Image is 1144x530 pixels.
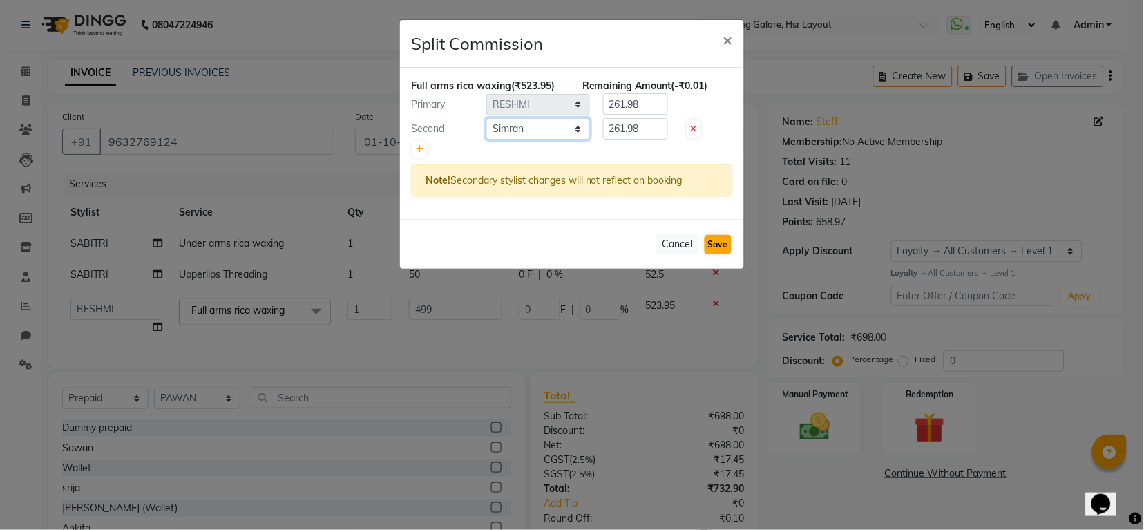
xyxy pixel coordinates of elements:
[411,164,733,197] div: Secondary stylist changes will not reflect on booking
[656,234,699,255] button: Cancel
[705,235,732,254] button: Save
[411,31,543,56] h4: Split Commission
[1086,475,1130,516] iframe: chat widget
[723,29,733,50] span: ×
[426,174,450,187] strong: Note!
[401,97,486,112] div: Primary
[401,122,486,136] div: Second
[671,79,708,92] span: (-₹0.01)
[582,79,671,92] span: Remaining Amount
[511,79,555,92] span: (₹523.95)
[712,20,744,59] button: Close
[411,79,511,92] span: Full arms rica waxing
